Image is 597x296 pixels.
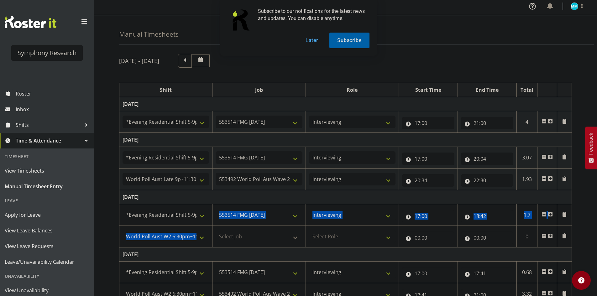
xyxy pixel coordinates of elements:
span: View Leave Balances [5,226,89,235]
input: Click to select... [402,174,454,187]
td: 1.7 [516,204,537,226]
div: End Time [461,86,513,94]
div: Subscribe to our notifications for the latest news and updates. You can disable anytime. [253,8,369,22]
td: 0 [516,226,537,247]
button: Later [298,33,326,48]
span: Roster [16,89,91,98]
span: View Unavailability [5,286,89,295]
td: 1.93 [516,169,537,190]
div: Start Time [402,86,454,94]
a: Leave/Unavailability Calendar [2,254,92,270]
div: Shift [123,86,209,94]
input: Click to select... [402,267,454,280]
td: [DATE] [119,97,572,111]
td: [DATE] [119,247,572,262]
input: Click to select... [461,267,513,280]
span: Inbox [16,105,91,114]
img: notification icon [228,8,253,33]
img: help-xxl-2.png [578,277,584,283]
button: Subscribe [329,33,369,48]
input: Click to select... [461,210,513,222]
input: Click to select... [461,153,513,165]
span: View Timesheets [5,166,89,175]
h5: [DATE] - [DATE] [119,57,159,64]
div: Unavailability [2,270,92,283]
td: 4 [516,111,537,133]
td: [DATE] [119,190,572,204]
span: Time & Attendance [16,136,81,145]
input: Click to select... [461,174,513,187]
input: Click to select... [402,117,454,129]
a: View Leave Balances [2,223,92,238]
span: Manual Timesheet Entry [5,182,89,191]
input: Click to select... [402,153,454,165]
span: View Leave Requests [5,241,89,251]
span: Shifts [16,120,81,130]
a: Manual Timesheet Entry [2,179,92,194]
span: Apply for Leave [5,210,89,220]
input: Click to select... [461,117,513,129]
span: Feedback [588,133,594,155]
td: [DATE] [119,133,572,147]
div: Job [216,86,302,94]
a: Apply for Leave [2,207,92,223]
a: View Leave Requests [2,238,92,254]
a: View Timesheets [2,163,92,179]
span: Leave/Unavailability Calendar [5,257,89,267]
input: Click to select... [402,210,454,222]
input: Click to select... [402,231,454,244]
input: Click to select... [461,231,513,244]
div: Leave [2,194,92,207]
div: Role [309,86,395,94]
div: Total [520,86,534,94]
td: 3.07 [516,147,537,169]
div: Timesheet [2,150,92,163]
td: 0.68 [516,262,537,283]
button: Feedback - Show survey [585,127,597,169]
